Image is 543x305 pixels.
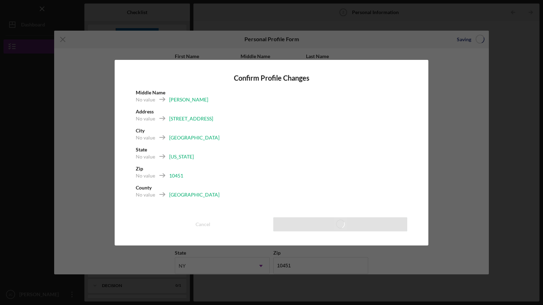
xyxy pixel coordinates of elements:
[136,185,152,191] b: County
[196,217,210,231] div: Cancel
[136,96,155,103] div: No value
[136,89,165,95] b: Middle Name
[136,217,270,231] button: Cancel
[169,115,213,122] div: [STREET_ADDRESS]
[136,115,155,122] div: No value
[136,147,147,152] b: State
[136,166,143,172] b: Zip
[169,172,183,179] div: 10451
[136,153,155,160] div: No value
[136,134,155,141] div: No value
[136,127,145,133] b: City
[169,191,219,198] div: [GEOGRAPHIC_DATA]
[136,191,155,198] div: No value
[136,74,407,82] h4: Confirm Profile Changes
[169,153,194,160] div: [US_STATE]
[136,108,154,114] b: Address
[169,96,208,103] div: [PERSON_NAME]
[136,172,155,179] div: No value
[169,134,219,141] div: [GEOGRAPHIC_DATA]
[273,217,407,231] button: Save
